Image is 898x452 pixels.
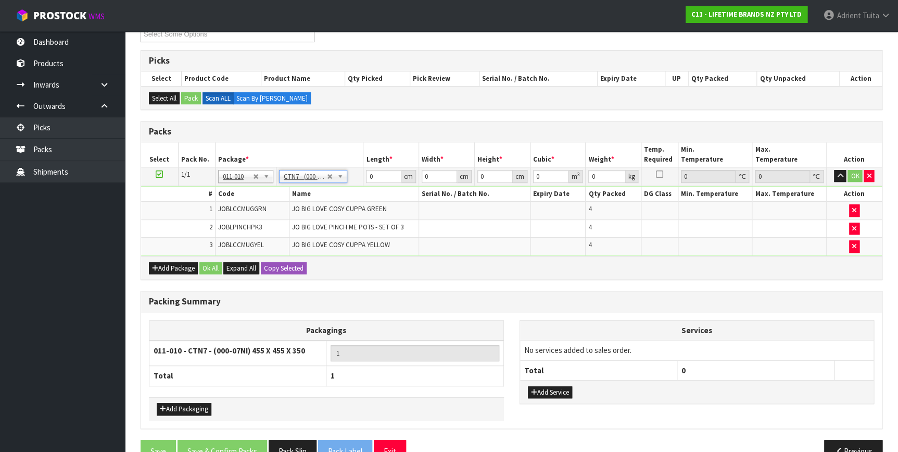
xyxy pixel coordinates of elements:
[678,142,752,167] th: Min. Temperature
[141,142,178,167] th: Select
[681,365,686,375] span: 0
[826,142,882,167] th: Action
[223,170,253,183] span: 011-010
[284,170,327,183] span: CTN7 - (000-07NI) 455 X 455 X 350
[363,142,419,167] th: Length
[233,92,311,105] label: Scan By [PERSON_NAME]
[686,6,807,23] a: C11 - LIFETIME BRANDS NZ PTY LTD
[141,71,182,86] th: Select
[837,10,861,20] span: Adrient
[209,240,212,249] span: 3
[149,92,180,105] button: Select All
[88,11,105,21] small: WMS
[289,187,419,202] th: Name
[410,71,479,86] th: Pick Review
[840,71,882,86] th: Action
[223,262,259,275] button: Expand All
[149,297,874,307] h3: Packing Summary
[520,321,874,340] th: Services
[181,170,190,179] span: 1/1
[474,142,530,167] th: Height
[752,187,826,202] th: Max. Temperature
[691,10,802,19] strong: C11 - LIFETIME BRANDS NZ PTY LTD
[862,10,879,20] span: Tuita
[479,71,597,86] th: Serial No. / Batch No.
[226,264,256,273] span: Expand All
[149,366,326,386] th: Total
[141,187,215,202] th: #
[586,142,641,167] th: Weight
[641,142,678,167] th: Temp. Required
[678,187,752,202] th: Min. Temperature
[530,187,586,202] th: Expiry Date
[568,170,583,183] div: m
[641,187,678,202] th: DG Class
[577,171,579,178] sup: 3
[752,142,826,167] th: Max. Temperature
[520,340,874,360] td: No services added to sales order.
[149,127,874,137] h3: Packs
[848,170,862,182] button: OK
[586,187,641,202] th: Qty Packed
[218,240,264,249] span: JOBLCCMUGYEL
[588,204,591,213] span: 4
[419,187,530,202] th: Serial No. / Batch No.
[181,92,201,105] button: Pack
[419,142,475,167] th: Width
[345,71,410,86] th: Qty Picked
[588,223,591,231] span: 4
[182,71,261,86] th: Product Code
[218,223,262,231] span: JOBLPINCHPK3
[528,386,572,399] button: Add Service
[261,71,345,86] th: Product Name
[199,262,222,275] button: Ok All
[16,9,29,22] img: cube-alt.png
[215,142,363,167] th: Package
[149,262,198,275] button: Add Package
[626,170,638,183] div: kg
[757,71,840,86] th: Qty Unpacked
[209,223,212,231] span: 2
[218,204,267,213] span: JOBLCCMUGGRN
[457,170,472,183] div: cm
[157,403,211,416] button: Add Packaging
[154,346,305,356] strong: 011-010 - CTN7 - (000-07NI) 455 X 455 X 350
[688,71,757,86] th: Qty Packed
[33,9,86,22] span: ProStock
[665,71,688,86] th: UP
[215,187,289,202] th: Code
[826,187,882,202] th: Action
[520,360,677,380] th: Total
[736,170,749,183] div: ℃
[178,142,215,167] th: Pack No.
[292,240,390,249] span: JO BIG LOVE COSY CUPPA YELLOW
[292,204,387,213] span: JO BIG LOVE COSY CUPPA GREEN
[292,223,403,231] span: JO BIG LOVE PINCH ME POTS - SET OF 3
[530,142,586,167] th: Cubic
[149,320,504,340] th: Packagings
[209,204,212,213] span: 1
[401,170,416,183] div: cm
[203,92,234,105] label: Scan ALL
[597,71,665,86] th: Expiry Date
[149,56,874,66] h3: Picks
[261,262,307,275] button: Copy Selected
[331,371,335,381] span: 1
[588,240,591,249] span: 4
[810,170,824,183] div: ℃
[513,170,527,183] div: cm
